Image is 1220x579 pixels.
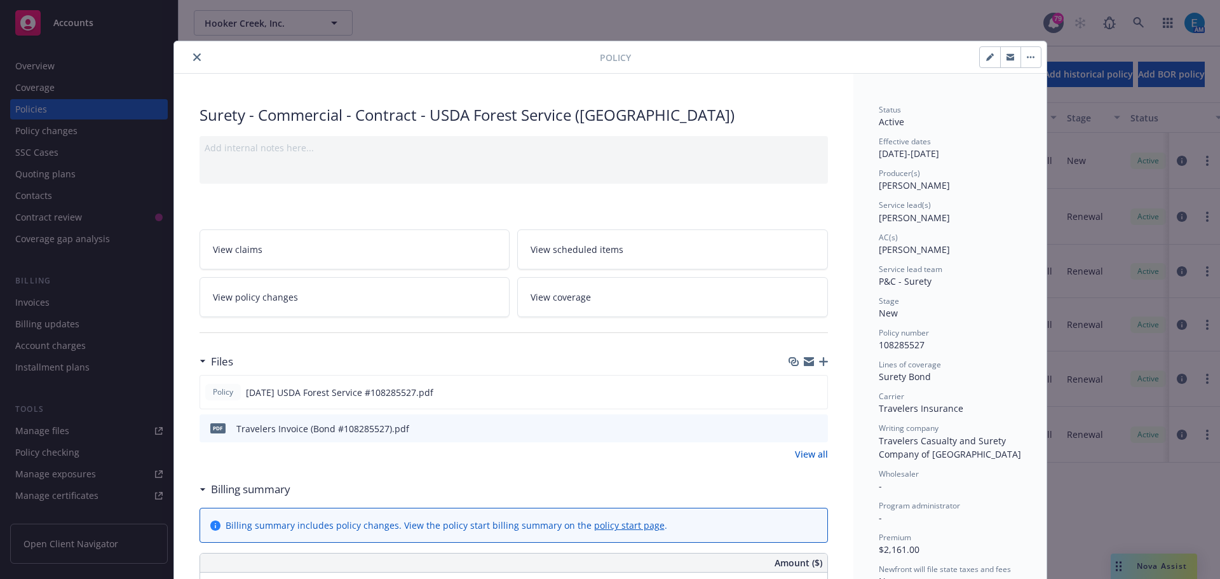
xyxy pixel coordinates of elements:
div: Billing summary includes policy changes. View the policy start billing summary on the . [226,519,667,532]
span: View coverage [531,290,591,304]
h3: Billing summary [211,481,290,498]
div: Surety Bond [879,370,1021,383]
span: Travelers Casualty and Surety Company of [GEOGRAPHIC_DATA] [879,435,1021,460]
span: 108285527 [879,339,925,351]
span: Policy [600,51,631,64]
div: [DATE] - [DATE] [879,136,1021,160]
span: Travelers Insurance [879,402,963,414]
button: preview file [811,422,823,435]
span: Policy [210,386,236,398]
a: View policy changes [200,277,510,317]
span: pdf [210,423,226,433]
span: AC(s) [879,232,898,243]
button: preview file [811,386,822,399]
span: Premium [879,532,911,543]
span: [PERSON_NAME] [879,179,950,191]
span: - [879,480,882,492]
div: Files [200,353,233,370]
span: View scheduled items [531,243,623,256]
span: Service lead(s) [879,200,931,210]
span: Program administrator [879,500,960,511]
span: Producer(s) [879,168,920,179]
span: View claims [213,243,262,256]
span: - [879,512,882,524]
span: Amount ($) [775,556,822,569]
span: Lines of coverage [879,359,941,370]
span: Carrier [879,391,904,402]
div: Add internal notes here... [205,141,823,154]
span: Active [879,116,904,128]
a: policy start page [594,519,665,531]
h3: Files [211,353,233,370]
button: download file [790,386,801,399]
button: close [189,50,205,65]
div: Travelers Invoice (Bond #108285527).pdf [236,422,409,435]
span: [DATE] USDA Forest Service #108285527.pdf [246,386,433,399]
span: [PERSON_NAME] [879,212,950,224]
span: [PERSON_NAME] [879,243,950,255]
span: Stage [879,296,899,306]
a: View coverage [517,277,828,317]
span: View policy changes [213,290,298,304]
span: P&C - Surety [879,275,932,287]
span: Writing company [879,423,939,433]
span: Policy number [879,327,929,338]
div: Billing summary [200,481,290,498]
span: Status [879,104,901,115]
a: View all [795,447,828,461]
a: View claims [200,229,510,269]
span: Effective dates [879,136,931,147]
span: $2,161.00 [879,543,919,555]
span: Service lead team [879,264,942,275]
a: View scheduled items [517,229,828,269]
button: download file [791,422,801,435]
span: New [879,307,898,319]
span: Wholesaler [879,468,919,479]
span: Newfront will file state taxes and fees [879,564,1011,575]
div: Surety - Commercial - Contract - USDA Forest Service ([GEOGRAPHIC_DATA]) [200,104,828,126]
